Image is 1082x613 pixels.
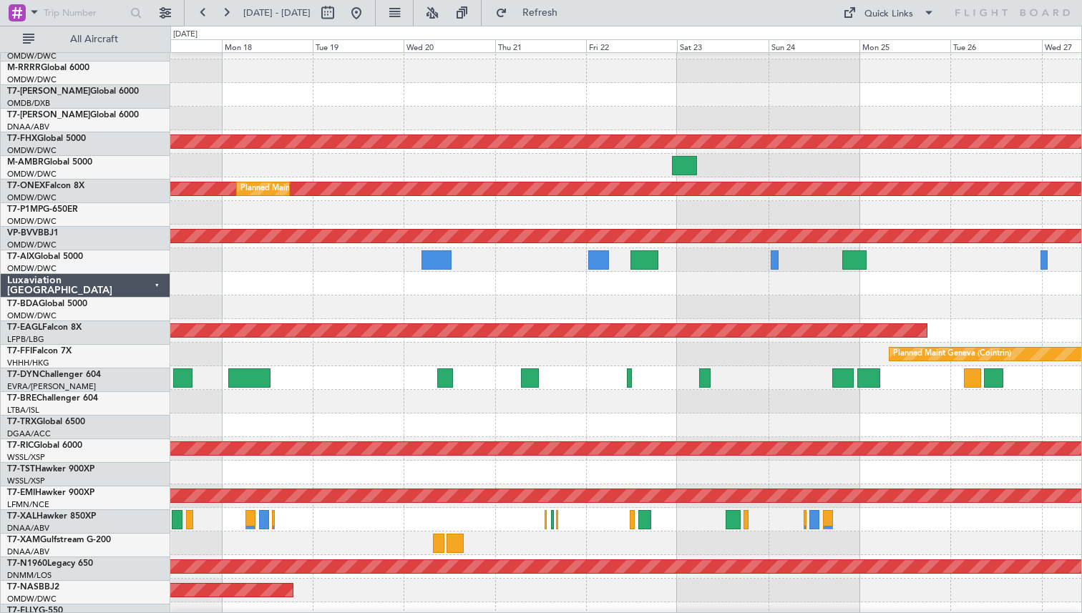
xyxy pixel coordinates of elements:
[130,39,221,52] div: Sun 17
[7,192,57,203] a: OMDW/DWC
[769,39,859,52] div: Sun 24
[7,145,57,156] a: OMDW/DWC
[7,489,94,497] a: T7-EMIHawker 900XP
[7,252,83,261] a: T7-AIXGlobal 5000
[7,371,39,379] span: T7-DYN
[7,98,50,109] a: OMDB/DXB
[7,74,57,85] a: OMDW/DWC
[7,559,47,568] span: T7-N1960
[7,465,94,474] a: T7-TSTHawker 900XP
[240,178,381,200] div: Planned Maint Dubai (Al Maktoum Intl)
[7,216,57,227] a: OMDW/DWC
[7,512,36,521] span: T7-XAL
[7,546,49,557] a: DNAA/ABV
[222,39,313,52] div: Mon 18
[404,39,494,52] div: Wed 20
[7,441,34,450] span: T7-RIC
[7,111,139,119] a: T7-[PERSON_NAME]Global 6000
[7,441,82,450] a: T7-RICGlobal 6000
[243,6,311,19] span: [DATE] - [DATE]
[7,394,98,403] a: T7-BREChallenger 604
[7,252,34,261] span: T7-AIX
[7,583,39,592] span: T7-NAS
[7,418,85,426] a: T7-TRXGlobal 6500
[7,229,38,237] span: VP-BVV
[7,229,59,237] a: VP-BVVBBJ1
[7,476,45,486] a: WSSL/XSP
[510,8,570,18] span: Refresh
[7,240,57,250] a: OMDW/DWC
[7,371,101,379] a: T7-DYNChallenger 604
[7,536,111,544] a: T7-XAMGulfstream G-200
[7,263,57,274] a: OMDW/DWC
[7,347,72,355] a: T7-FFIFalcon 7X
[7,205,78,214] a: T7-P1MPG-650ER
[7,428,51,439] a: DGAA/ACC
[7,111,90,119] span: T7-[PERSON_NAME]
[7,158,92,167] a: M-AMBRGlobal 5000
[7,158,44,167] span: M-AMBR
[16,28,155,51] button: All Aircraft
[7,334,44,345] a: LFPB/LBG
[864,7,913,21] div: Quick Links
[7,559,93,568] a: T7-N1960Legacy 650
[7,64,41,72] span: M-RRRR
[44,2,126,24] input: Trip Number
[7,87,90,96] span: T7-[PERSON_NAME]
[7,570,52,581] a: DNMM/LOS
[7,51,57,62] a: OMDW/DWC
[7,536,40,544] span: T7-XAM
[950,39,1041,52] div: Tue 26
[7,523,49,534] a: DNAA/ABV
[859,39,950,52] div: Mon 25
[7,418,36,426] span: T7-TRX
[495,39,586,52] div: Thu 21
[7,489,35,497] span: T7-EMI
[7,87,139,96] a: T7-[PERSON_NAME]Global 6000
[7,452,45,463] a: WSSL/XSP
[893,343,1011,365] div: Planned Maint Geneva (Cointrin)
[313,39,404,52] div: Tue 19
[7,583,59,592] a: T7-NASBBJ2
[7,358,49,368] a: VHHH/HKG
[7,347,32,355] span: T7-FFI
[7,64,89,72] a: M-RRRRGlobal 6000
[7,405,39,416] a: LTBA/ISL
[677,39,768,52] div: Sat 23
[7,122,49,132] a: DNAA/ABV
[7,300,87,308] a: T7-BDAGlobal 5000
[7,394,36,403] span: T7-BRE
[7,381,96,392] a: EVRA/[PERSON_NAME]
[7,134,86,143] a: T7-FHXGlobal 5000
[7,323,42,332] span: T7-EAGL
[586,39,677,52] div: Fri 22
[7,300,39,308] span: T7-BDA
[7,499,49,510] a: LFMN/NCE
[489,1,575,24] button: Refresh
[7,134,37,143] span: T7-FHX
[7,169,57,180] a: OMDW/DWC
[37,34,151,44] span: All Aircraft
[7,182,84,190] a: T7-ONEXFalcon 8X
[7,512,96,521] a: T7-XALHawker 850XP
[7,323,82,332] a: T7-EAGLFalcon 8X
[7,594,57,604] a: OMDW/DWC
[7,310,57,321] a: OMDW/DWC
[7,182,45,190] span: T7-ONEX
[173,29,198,41] div: [DATE]
[7,205,43,214] span: T7-P1MP
[836,1,942,24] button: Quick Links
[7,465,35,474] span: T7-TST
